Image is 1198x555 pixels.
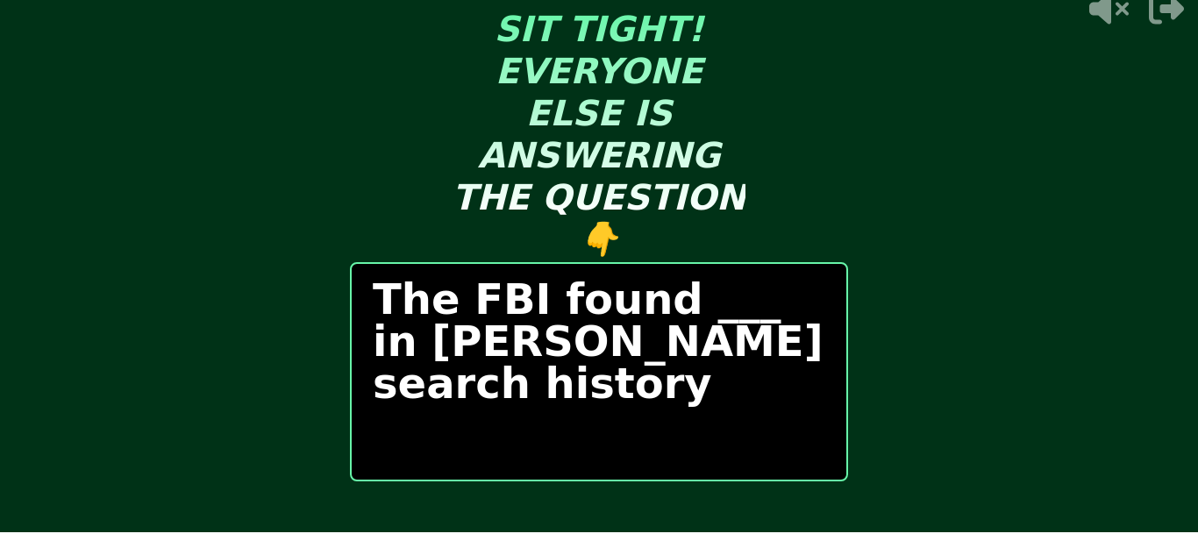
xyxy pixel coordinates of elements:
[453,50,745,92] p: EVERYONE
[373,278,825,404] p: The FBI found ___ in [PERSON_NAME] search history
[453,134,745,176] p: ANSWERING
[453,8,745,50] p: SIT TIGHT!
[453,92,745,134] p: ELSE IS
[453,176,745,218] p: THE QUESTION
[580,222,619,257] p: 👇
